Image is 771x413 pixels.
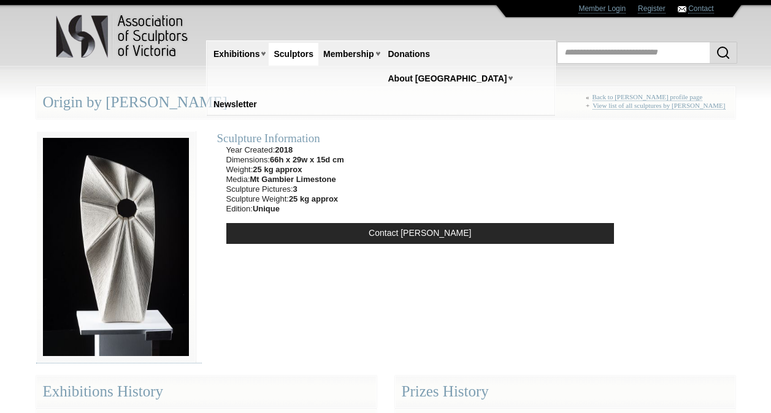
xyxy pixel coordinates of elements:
[383,43,435,66] a: Donations
[593,102,725,110] a: View list of all sculptures by [PERSON_NAME]
[270,155,344,164] strong: 66h x 29w x 15d cm
[36,376,377,408] div: Exhibitions History
[289,194,338,203] strong: 25 kg approx
[209,93,262,116] a: Newsletter
[275,145,293,154] strong: 2018
[253,165,302,174] strong: 25 kg approx
[226,175,344,184] li: Media:
[209,43,264,66] a: Exhibitions
[217,131,623,145] div: Sculpture Information
[226,194,344,204] li: Sculpture Weight:
[678,6,686,12] img: Contact ASV
[586,93,729,115] div: « +
[395,376,735,408] div: Prizes History
[250,175,336,184] strong: Mt Gambier Limestone
[318,43,378,66] a: Membership
[638,4,666,13] a: Register
[226,223,614,244] a: Contact [PERSON_NAME]
[226,145,344,155] li: Year Created:
[36,131,196,363] img: 004-2__medium.jpg
[226,204,344,214] li: Edition:
[383,67,512,90] a: About [GEOGRAPHIC_DATA]
[593,93,703,101] a: Back to [PERSON_NAME] profile page
[55,12,190,61] img: logo.png
[226,165,344,175] li: Weight:
[226,184,344,194] li: Sculpture Pictures:
[716,45,731,60] img: Search
[269,43,318,66] a: Sculptors
[293,184,297,194] strong: 3
[578,4,626,13] a: Member Login
[688,4,713,13] a: Contact
[226,155,344,165] li: Dimensions:
[253,204,280,213] strong: Unique
[36,86,735,119] div: Origin by [PERSON_NAME]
